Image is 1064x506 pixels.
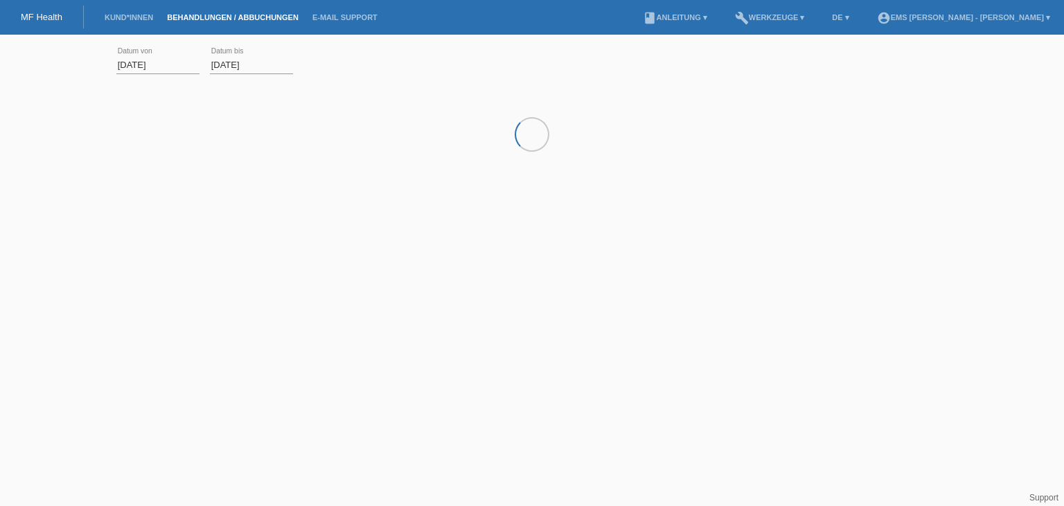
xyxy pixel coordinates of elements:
a: buildWerkzeuge ▾ [728,13,812,21]
i: account_circle [877,11,891,25]
a: Behandlungen / Abbuchungen [160,13,305,21]
i: book [643,11,657,25]
a: E-Mail Support [305,13,384,21]
a: Kund*innen [98,13,160,21]
i: build [735,11,749,25]
a: account_circleEMS [PERSON_NAME] - [PERSON_NAME] ▾ [870,13,1057,21]
a: MF Health [21,12,62,22]
a: Support [1029,493,1058,503]
a: DE ▾ [825,13,855,21]
a: bookAnleitung ▾ [636,13,714,21]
